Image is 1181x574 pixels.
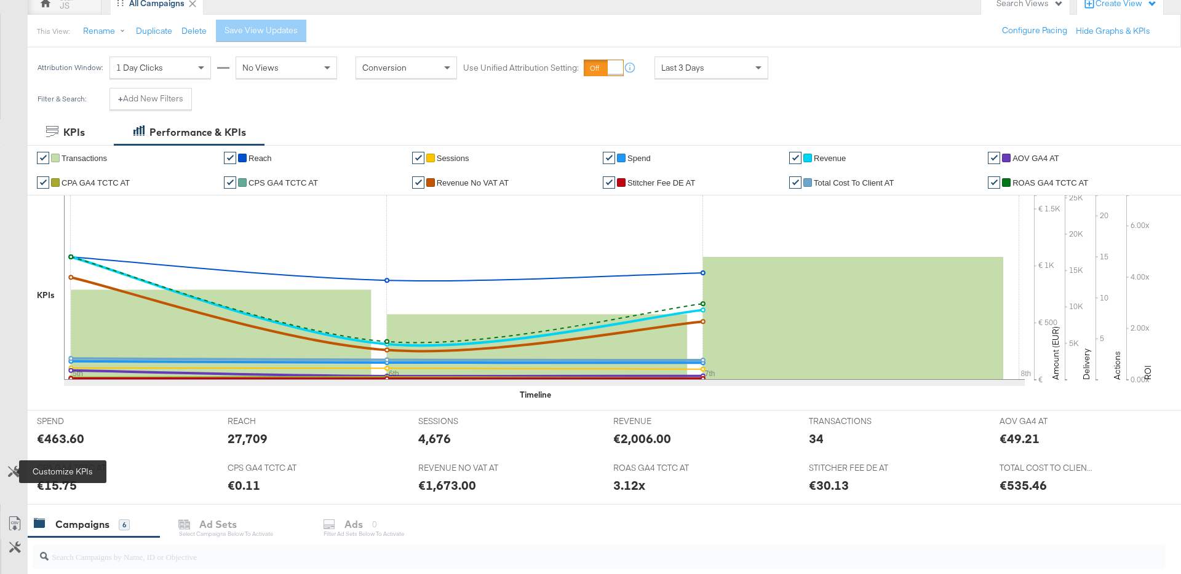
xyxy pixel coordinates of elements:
span: STITCHER FEE DE AT [809,462,901,474]
div: €0.11 [228,476,260,494]
text: Delivery [1081,348,1092,380]
div: Campaigns [55,517,109,532]
button: Delete [181,25,207,37]
a: ✔ [789,176,801,189]
div: €2,006.00 [613,430,671,447]
span: ROAS GA4 TCTC AT [1012,178,1088,187]
span: No Views [242,62,279,73]
span: ROAS GA4 TCTC AT [613,462,706,474]
div: 4,676 [418,430,451,447]
a: ✔ [412,152,424,164]
a: ✔ [224,176,236,189]
span: TOTAL COST TO CLIENT AT [1000,462,1092,474]
span: CPS GA4 TCTC AT [228,462,320,474]
span: REVENUE [613,415,706,427]
label: Use Unified Attribution Setting: [463,62,579,74]
div: KPIs [63,125,85,140]
span: Stitcher Fee DE AT [627,178,695,187]
span: Revenue [814,154,846,163]
div: Timeline [520,389,551,401]
text: Amount (EUR) [1050,326,1061,380]
button: Hide Graphs & KPIs [1076,25,1150,37]
span: CPA GA4 TCTC AT [37,462,129,474]
a: ✔ [603,152,615,164]
span: AOV GA4 AT [1000,415,1092,427]
input: Search Campaigns by Name, ID or Objective [49,540,1062,564]
text: Actions [1111,351,1123,380]
div: Filter & Search: [37,95,87,103]
a: ✔ [37,152,49,164]
span: REVENUE NO VAT AT [418,462,511,474]
div: €15.75 [37,476,77,494]
button: +Add New Filters [109,88,192,110]
a: ✔ [224,152,236,164]
span: Last 3 Days [661,62,704,73]
div: €1,673.00 [418,476,476,494]
div: €463.60 [37,430,84,447]
a: ✔ [37,176,49,189]
span: Spend [627,154,651,163]
span: CPS GA4 TCTC AT [249,178,318,187]
a: ✔ [412,176,424,189]
span: Reach [249,154,272,163]
strong: + [118,93,123,104]
span: 1 Day Clicks [116,62,163,73]
span: Transactions [62,154,107,163]
span: SESSIONS [418,415,511,427]
div: KPIs [37,289,55,301]
div: This View: [37,26,70,36]
span: CPA GA4 TCTC AT [62,178,130,187]
div: €30.13 [809,476,849,494]
div: Performance & KPIs [149,125,246,140]
a: ✔ [988,176,1000,189]
span: REACH [228,415,320,427]
span: Conversion [362,62,407,73]
div: Attribution Window: [37,63,103,72]
div: €535.46 [1000,476,1047,494]
a: ✔ [988,152,1000,164]
span: SPEND [37,415,129,427]
a: ✔ [603,176,615,189]
div: €49.21 [1000,430,1040,447]
a: ✔ [789,152,801,164]
div: 27,709 [228,430,268,447]
span: AOV GA4 AT [1012,154,1059,163]
span: Sessions [437,154,469,163]
div: 34 [809,430,824,447]
span: Total Cost To Client AT [814,178,894,187]
button: Rename [74,20,138,42]
button: Duplicate [136,25,172,37]
div: 3.12x [613,476,645,494]
text: ROI [1142,365,1153,380]
div: 6 [119,519,130,530]
span: TRANSACTIONS [809,415,901,427]
button: Configure Pacing [993,20,1076,42]
span: Revenue no VAT AT [437,178,509,187]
